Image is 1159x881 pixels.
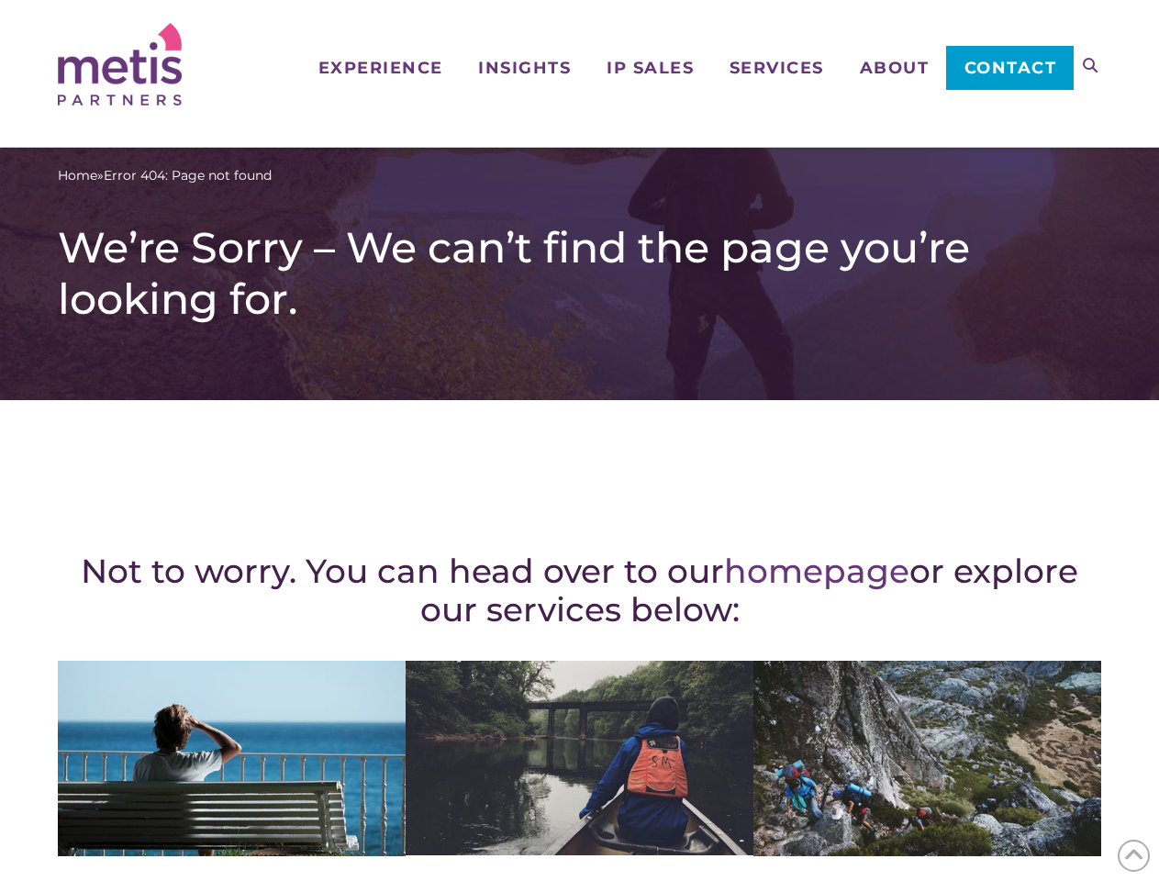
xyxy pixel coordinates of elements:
[58,23,182,106] img: Metis Partners
[478,60,571,76] span: Insights
[58,166,97,185] a: Home
[964,60,1057,76] span: Contact
[607,60,694,76] span: IP Sales
[724,551,909,591] a: homepage
[104,166,272,185] span: Error 404: Page not found
[58,552,1101,629] h2: Not to worry. You can head over to our or explore our services below:
[946,46,1074,90] a: Contact
[860,60,930,76] span: About
[1118,840,1150,872] span: Back to Top
[730,60,824,76] span: Services
[318,60,443,76] span: Experience
[58,222,1101,325] h1: We’re Sorry – We can’t find the page you’re looking for.
[58,166,272,185] span: »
